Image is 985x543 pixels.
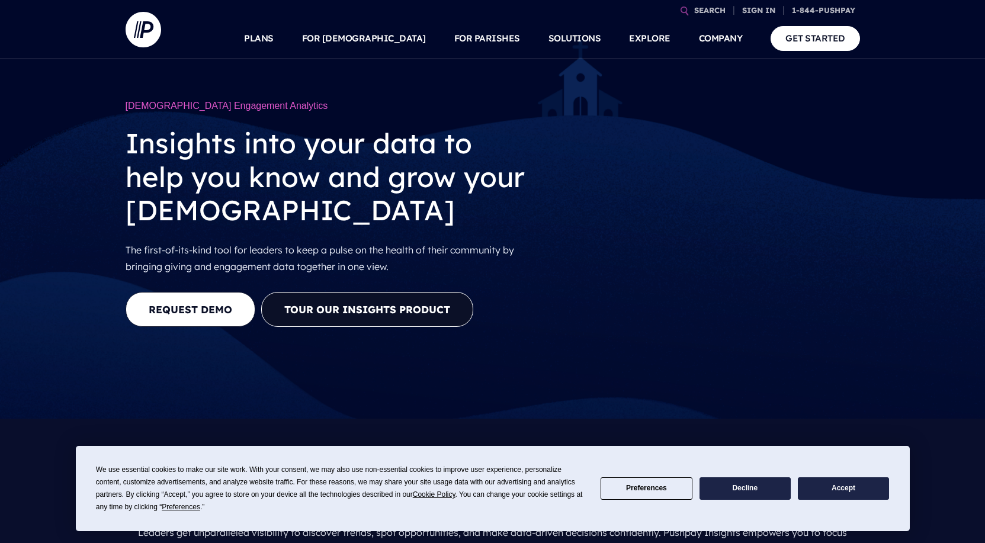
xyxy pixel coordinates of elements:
p: The first-of-its-kind tool for leaders to keep a pulse on the health of their community by bringi... [126,237,532,281]
a: REQUEST DEMO [126,292,255,327]
button: Accept [798,477,889,500]
a: FOR PARISHES [454,18,520,59]
button: Tour our Insights Product [261,292,473,327]
span: Preferences [162,503,200,511]
a: FOR [DEMOGRAPHIC_DATA] [302,18,426,59]
div: Cookie Consent Prompt [76,446,910,531]
a: EXPLORE [629,18,670,59]
div: We use essential cookies to make our site work. With your consent, we may also use non-essential ... [96,464,586,513]
button: Preferences [601,477,692,500]
a: GET STARTED [771,26,860,50]
a: SOLUTIONS [548,18,601,59]
h1: [DEMOGRAPHIC_DATA] Engagement Analytics [126,95,532,117]
a: PLANS [244,18,274,59]
span: Cookie Policy [413,490,455,499]
button: Decline [700,477,791,500]
h2: Insights into your data to help you know and grow your [DEMOGRAPHIC_DATA] [126,117,532,236]
a: COMPANY [699,18,743,59]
